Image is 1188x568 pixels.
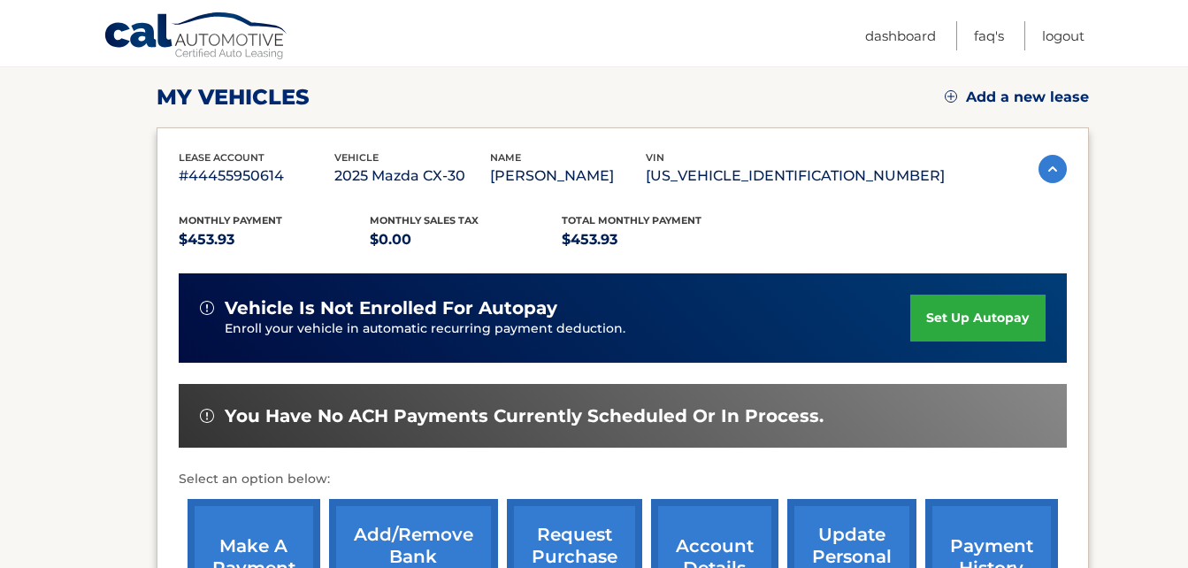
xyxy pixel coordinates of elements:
img: accordion-active.svg [1039,155,1067,183]
img: alert-white.svg [200,409,214,423]
a: Cal Automotive [103,12,289,63]
p: [PERSON_NAME] [490,164,646,188]
span: Monthly sales Tax [370,214,479,226]
p: Enroll your vehicle in automatic recurring payment deduction. [225,319,911,339]
a: Logout [1042,21,1085,50]
img: add.svg [945,90,957,103]
p: $453.93 [179,227,371,252]
span: vehicle is not enrolled for autopay [225,297,557,319]
span: Total Monthly Payment [562,214,701,226]
a: set up autopay [910,295,1045,342]
p: #44455950614 [179,164,334,188]
a: Dashboard [865,21,936,50]
a: FAQ's [974,21,1004,50]
img: alert-white.svg [200,301,214,315]
span: vehicle [334,151,379,164]
span: name [490,151,521,164]
a: Add a new lease [945,88,1089,106]
span: lease account [179,151,264,164]
span: vin [646,151,664,164]
span: Monthly Payment [179,214,282,226]
p: $0.00 [370,227,562,252]
p: $453.93 [562,227,754,252]
h2: my vehicles [157,84,310,111]
p: Select an option below: [179,469,1067,490]
span: You have no ACH payments currently scheduled or in process. [225,405,824,427]
p: [US_VEHICLE_IDENTIFICATION_NUMBER] [646,164,945,188]
p: 2025 Mazda CX-30 [334,164,490,188]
